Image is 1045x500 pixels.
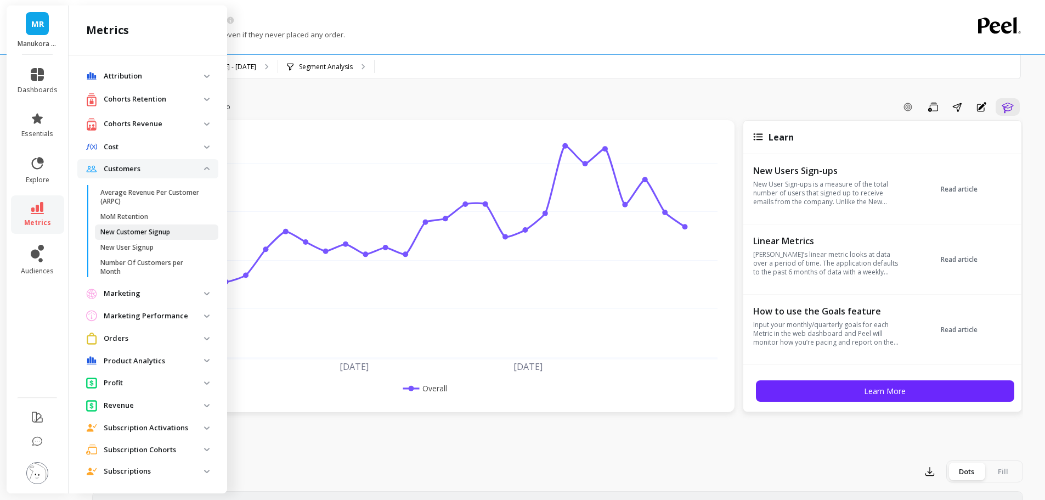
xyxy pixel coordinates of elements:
[100,243,154,252] p: New User Signup
[86,356,97,365] img: navigation item icon
[864,386,906,396] span: Learn More
[86,444,97,455] img: navigation item icon
[104,378,204,389] p: Profit
[941,164,984,215] button: Read article
[104,164,204,175] p: Customers
[204,75,210,78] img: down caret icon
[104,94,204,105] p: Cohorts Retention
[753,306,904,317] p: How to use the Goals feature
[769,131,794,143] span: Learn
[104,311,204,322] p: Marketing Performance
[985,463,1021,480] div: Fill
[104,488,204,499] p: Transactions
[26,462,48,484] img: profile picture
[204,359,210,362] img: down caret icon
[86,23,129,38] h2: metrics
[86,424,97,431] img: navigation item icon
[86,400,97,411] img: navigation item icon
[104,466,204,477] p: Subscriptions
[104,333,204,344] p: Orders
[204,381,210,385] img: down caret icon
[104,423,204,434] p: Subscription Activations
[86,310,97,322] img: navigation item icon
[204,167,210,170] img: down caret icon
[86,333,97,344] img: navigation item icon
[104,288,204,299] p: Marketing
[204,292,210,295] img: down caret icon
[941,234,984,285] button: Read article
[204,404,210,407] img: down caret icon
[86,72,97,81] img: navigation item icon
[204,314,210,318] img: down caret icon
[204,337,210,340] img: down caret icon
[104,400,204,411] p: Revenue
[948,463,985,480] div: Dots
[100,228,170,237] p: New Customer Signup
[100,259,205,276] p: Number Of Customers per Month
[753,165,904,176] p: New Users Sign-ups
[31,18,44,30] span: MR
[204,145,210,149] img: down caret icon
[204,426,210,430] img: down caret icon
[941,185,978,194] span: Read article
[86,93,97,106] img: navigation item icon
[21,130,53,138] span: essentials
[86,288,97,299] img: navigation item icon
[753,180,904,206] p: New User Sign-ups is a measure of the total number of users that signed up to receive emails from...
[86,468,97,475] img: navigation item icon
[26,176,49,184] span: explore
[100,188,205,206] p: Average Revenue Per Customer (ARPC)
[204,98,210,101] img: down caret icon
[104,71,204,82] p: Attribution
[18,86,58,94] span: dashboards
[86,117,97,131] img: navigation item icon
[21,267,54,276] span: audiences
[941,255,978,264] span: Read article
[104,142,204,153] p: Cost
[100,212,148,221] p: MoM Retention
[204,470,210,473] img: down caret icon
[756,380,1014,402] button: Learn More
[204,122,210,126] img: down caret icon
[104,445,204,456] p: Subscription Cohorts
[92,429,1023,454] nav: Tabs
[104,119,204,130] p: Cohorts Revenue
[941,325,978,334] span: Read article
[24,218,51,227] span: metrics
[204,448,210,451] img: down caret icon
[753,235,904,246] p: Linear Metrics
[104,356,204,367] p: Product Analytics
[18,40,58,48] p: Manukora Peel report
[753,321,904,347] p: Input your monthly/quarterly goals for each Metric in the web dashboard and Peel will monitor how...
[86,165,97,172] img: navigation item icon
[941,305,984,355] button: Read article
[299,63,353,71] p: Segment Analysis
[86,377,97,389] img: navigation item icon
[753,250,904,277] p: [PERSON_NAME]’s linear metric looks at data over a period of time. The application defaults to th...
[86,143,97,150] img: navigation item icon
